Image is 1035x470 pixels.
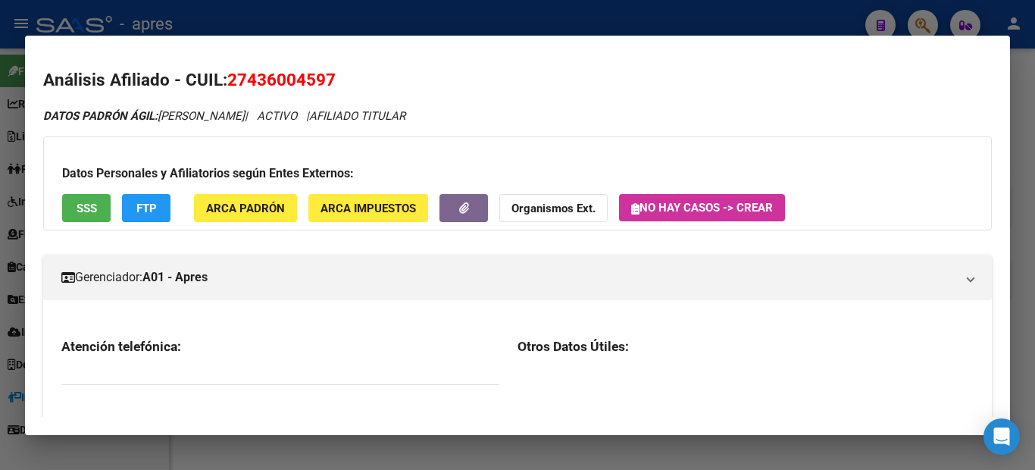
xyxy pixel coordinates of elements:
button: ARCA Impuestos [308,194,428,222]
span: ARCA Padrón [206,202,285,215]
mat-expansion-panel-header: Gerenciador:A01 - Apres [43,255,992,300]
span: FTP [136,202,157,215]
div: Gerenciador:A01 - Apres [43,300,992,469]
span: [PERSON_NAME] [43,109,245,123]
strong: A01 - Apres [142,268,208,287]
span: AFILIADO TITULAR [309,109,405,123]
h2: Análisis Afiliado - CUIL: [43,67,992,93]
div: Open Intercom Messenger [983,418,1020,455]
h3: Atención emergencias: [61,415,499,432]
i: | ACTIVO | [43,109,405,123]
strong: DATOS PADRÓN ÁGIL: [43,109,158,123]
h3: Otros Datos Útiles: [517,338,974,355]
span: SSS [77,202,97,215]
strong: Organismos Ext. [511,202,596,215]
span: 27436004597 [227,70,336,89]
button: Organismos Ext. [499,194,608,222]
h3: Datos Personales y Afiliatorios según Entes Externos: [62,164,973,183]
button: SSS [62,194,111,222]
button: FTP [122,194,170,222]
span: No hay casos -> Crear [631,201,773,215]
mat-panel-title: Gerenciador: [61,268,955,287]
button: No hay casos -> Crear [619,194,785,221]
h3: Atención telefónica: [61,338,499,355]
button: ARCA Padrón [194,194,297,222]
span: ARCA Impuestos [321,202,416,215]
